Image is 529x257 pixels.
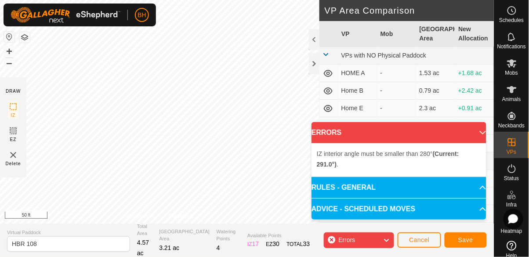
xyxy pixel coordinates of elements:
[338,65,377,82] td: HOME A
[380,86,413,95] div: -
[159,228,210,243] span: [GEOGRAPHIC_DATA] Area
[377,21,416,47] th: Mob
[11,7,120,23] img: Gallagher Logo
[6,160,21,167] span: Delete
[455,223,494,240] td: -1.8 ac
[6,88,21,94] div: DRAW
[286,239,310,249] div: TOTAL
[416,223,455,240] td: 5.02 ac
[317,150,459,168] span: IZ interior angle must be smaller than 280° .
[498,123,525,128] span: Neckbands
[159,244,179,251] span: 3.21 ac
[247,232,310,239] span: Available Points
[168,212,194,220] a: Contact Us
[247,239,259,249] div: IZ
[7,229,130,236] span: Virtual Paddock
[416,117,455,135] td: 3.09 ac
[325,5,494,16] h2: VP Area Comparison
[312,199,486,220] p-accordion-header: ADVICE - SCHEDULED MOVES
[312,127,341,138] span: ERRORS
[338,223,377,240] td: HBR 105
[338,236,355,243] span: Errors
[10,136,17,143] span: EZ
[380,69,413,78] div: -
[501,228,522,234] span: Heatmap
[409,236,430,243] span: Cancel
[266,239,279,249] div: EZ
[502,97,521,102] span: Animals
[416,21,455,47] th: [GEOGRAPHIC_DATA] Area
[416,100,455,117] td: 2.3 ac
[312,204,415,214] span: ADVICE - SCHEDULED MOVES
[338,117,377,135] td: Home F
[455,65,494,82] td: +1.68 ac
[504,176,519,181] span: Status
[137,223,152,237] span: Total Area
[4,58,14,68] button: –
[11,112,16,119] span: IZ
[4,46,14,57] button: +
[312,182,376,193] span: RULES - GENERAL
[8,150,18,160] img: VP
[303,240,310,247] span: 33
[455,21,494,47] th: New Allocation
[338,100,377,117] td: Home E
[273,240,280,247] span: 30
[455,100,494,117] td: +0.91 ac
[416,82,455,100] td: 0.79 ac
[455,82,494,100] td: +2.42 ac
[252,240,259,247] span: 17
[458,236,473,243] span: Save
[416,65,455,82] td: 1.53 ac
[19,32,30,43] button: Map Layers
[138,11,146,20] span: BH
[507,149,516,155] span: VPs
[506,202,517,207] span: Infra
[455,117,494,135] td: +0.12 ac
[398,232,441,248] button: Cancel
[137,239,149,257] span: 4.57 ac
[4,32,14,42] button: Reset Map
[312,177,486,198] p-accordion-header: RULES - GENERAL
[217,228,240,243] span: Watering Points
[505,70,518,76] span: Mobs
[312,122,486,143] p-accordion-header: ERRORS
[380,104,413,113] div: -
[217,244,220,251] span: 4
[499,18,524,23] span: Schedules
[341,52,427,59] span: VPs with NO Physical Paddock
[338,82,377,100] td: Home B
[338,21,377,47] th: VP
[445,232,487,248] button: Save
[125,212,158,220] a: Privacy Policy
[497,44,526,49] span: Notifications
[312,143,486,177] p-accordion-content: ERRORS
